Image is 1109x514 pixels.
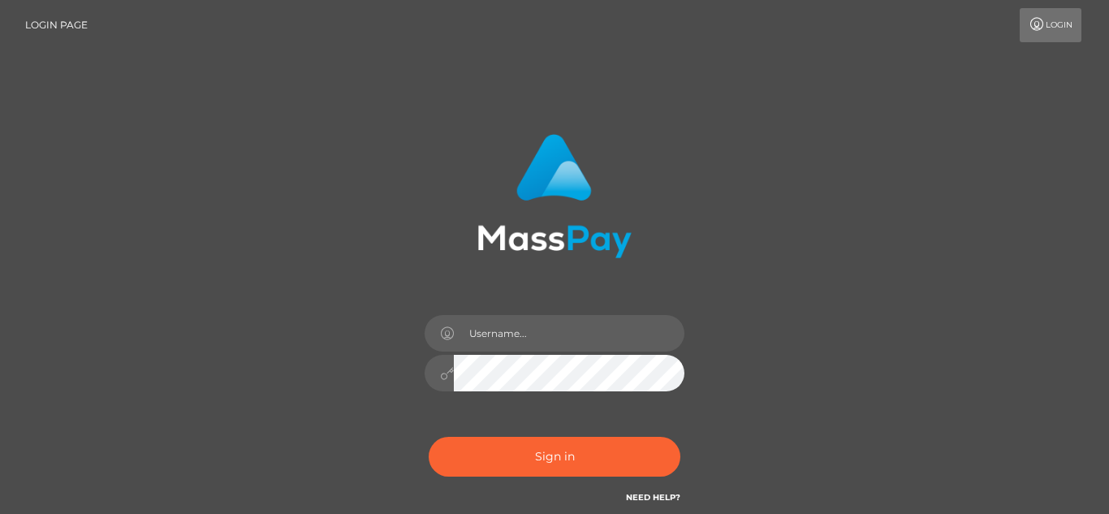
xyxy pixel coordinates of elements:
a: Login Page [25,8,88,42]
a: Need Help? [626,492,680,503]
a: Login [1020,8,1081,42]
input: Username... [454,315,684,352]
button: Sign in [429,437,680,477]
img: MassPay Login [477,134,632,258]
